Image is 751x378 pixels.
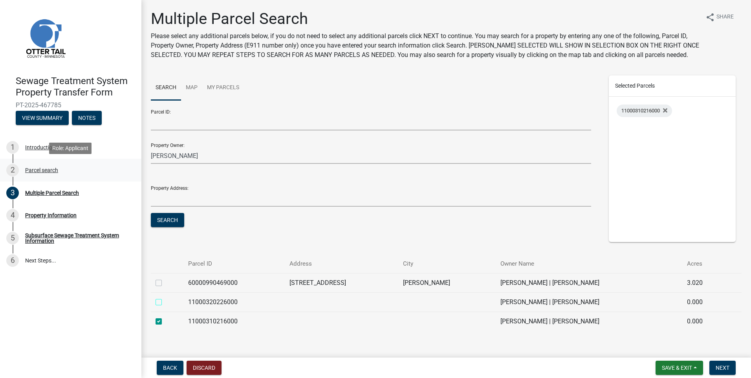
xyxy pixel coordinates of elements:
p: Please select any additional parcels below, if you do not need to select any additional parcels c... [151,31,699,60]
button: View Summary [16,111,69,125]
td: 0.000 [682,312,725,331]
td: [PERSON_NAME] | [PERSON_NAME] [496,292,682,312]
td: [PERSON_NAME] | [PERSON_NAME] [496,273,682,292]
td: [PERSON_NAME] [398,273,496,292]
button: Discard [187,361,222,375]
th: Address [285,255,398,273]
div: Subsurface Sewage Treatment System Information [25,233,129,244]
th: Owner Name [496,255,682,273]
div: Role: Applicant [49,143,92,154]
span: PT-2025-467785 [16,101,126,109]
div: 4 [6,209,19,222]
td: 11000310216000 [183,312,285,331]
div: Multiple Parcel Search [25,190,79,196]
button: shareShare [699,9,740,25]
th: Acres [682,255,725,273]
img: Otter Tail County, Minnesota [16,8,75,67]
span: Save & Exit [662,365,692,371]
button: Next [709,361,736,375]
div: Parcel search [25,167,58,173]
td: 11000320226000 [183,292,285,312]
button: Notes [72,111,102,125]
div: 3 [6,187,19,199]
a: Search [151,75,181,101]
div: Property Information [25,213,77,218]
a: My Parcels [202,75,244,101]
span: Back [163,365,177,371]
span: Next [716,365,729,371]
wm-modal-confirm: Notes [72,115,102,121]
div: 5 [6,232,19,244]
div: Introduction [25,145,55,150]
button: Back [157,361,183,375]
i: share [705,13,715,22]
td: 0.000 [682,292,725,312]
div: 2 [6,164,19,176]
td: [PERSON_NAME] | [PERSON_NAME] [496,312,682,331]
button: Save & Exit [656,361,703,375]
a: Map [181,75,202,101]
th: City [398,255,496,273]
div: Selected Parcels [609,75,736,97]
td: 3.020 [682,273,725,292]
div: 6 [6,254,19,267]
span: Share [716,13,734,22]
button: Search [151,213,184,227]
span: 11000310216000 [621,108,660,114]
h1: Multiple Parcel Search [151,9,699,28]
td: [STREET_ADDRESS] [285,273,398,292]
h4: Sewage Treatment System Property Transfer Form [16,75,135,98]
td: 60000990469000 [183,273,285,292]
th: Parcel ID [183,255,285,273]
div: 1 [6,141,19,154]
wm-modal-confirm: Summary [16,115,69,121]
